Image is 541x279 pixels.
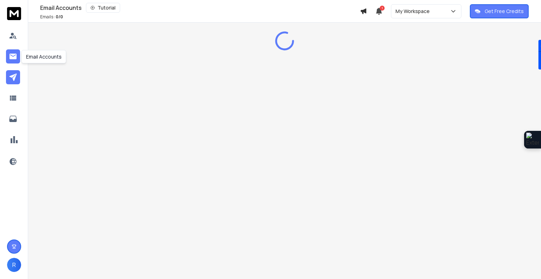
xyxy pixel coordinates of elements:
[396,8,433,15] p: My Workspace
[86,3,120,13] button: Tutorial
[470,4,529,18] button: Get Free Credits
[40,3,360,13] div: Email Accounts
[40,14,63,20] p: Emails :
[21,50,66,63] div: Email Accounts
[7,258,21,272] button: R
[526,133,539,147] img: Extension Icon
[485,8,524,15] p: Get Free Credits
[56,14,63,20] span: 0 / 0
[380,6,385,11] span: 1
